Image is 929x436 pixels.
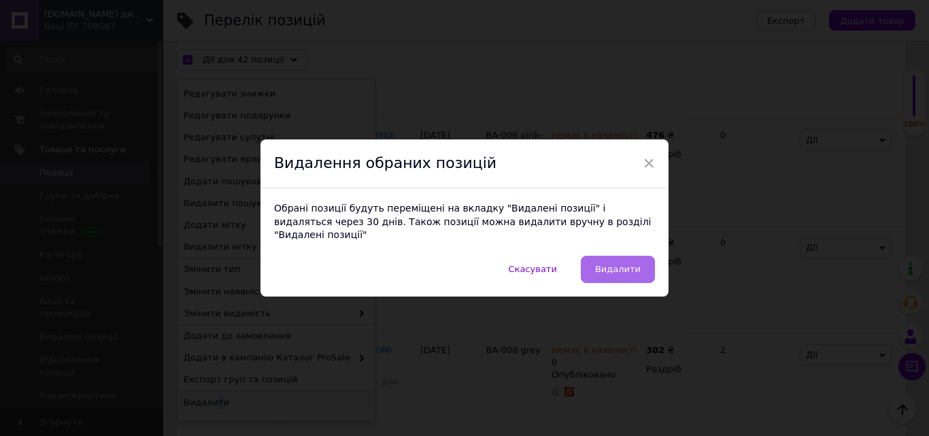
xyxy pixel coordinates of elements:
[509,264,557,274] span: Скасувати
[494,256,571,283] button: Скасувати
[581,256,655,283] button: Видалити
[595,264,641,274] span: Видалити
[274,154,496,171] span: Видалення обраних позицій
[274,203,651,240] span: Обрані позиції будуть переміщені на вкладку "Видалені позиції" і видаляться через 30 днів. Також ...
[643,152,655,175] span: ×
